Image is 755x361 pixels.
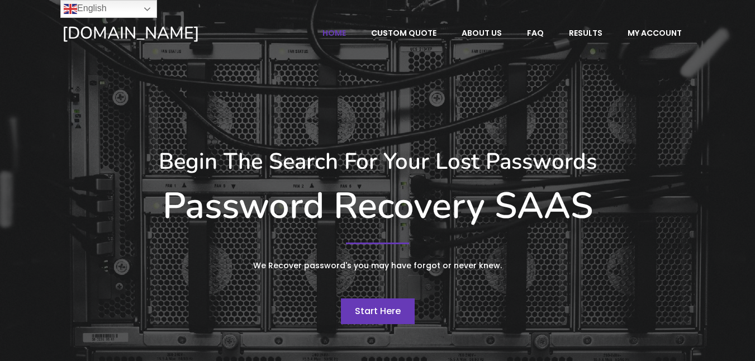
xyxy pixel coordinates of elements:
p: We Recover password's you may have forgot or never knew. [168,259,587,273]
a: About Us [450,22,514,44]
a: Results [557,22,614,44]
h1: Password Recovery SAAS [62,184,694,228]
span: Custom Quote [371,28,436,38]
a: Home [311,22,358,44]
a: My account [616,22,694,44]
span: About Us [462,28,502,38]
span: Home [322,28,346,38]
span: My account [628,28,682,38]
span: Results [569,28,602,38]
a: Start Here [341,298,415,324]
a: FAQ [515,22,555,44]
h3: Begin The Search For Your Lost Passwords [62,148,694,175]
a: [DOMAIN_NAME] [62,22,276,44]
span: FAQ [527,28,544,38]
a: Custom Quote [359,22,448,44]
img: en [64,2,77,16]
span: Start Here [355,305,401,317]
